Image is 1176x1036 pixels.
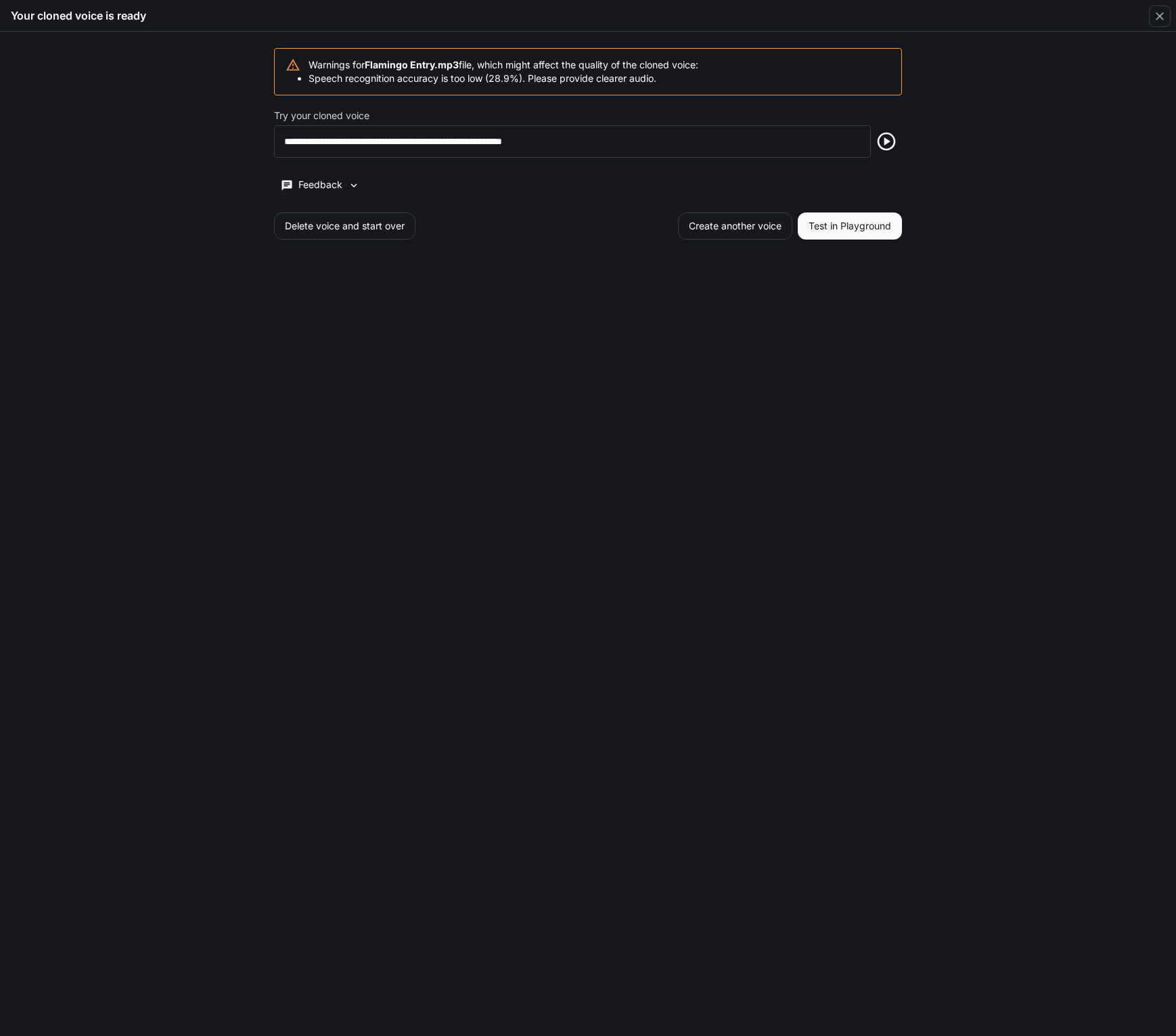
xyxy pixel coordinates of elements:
button: Delete voice and start over [274,212,415,240]
div: Warnings for file, which might affect the quality of the cloned voice: [309,53,698,91]
li: Speech recognition accuracy is too low (28.9%). Please provide clearer audio. [309,72,698,85]
button: Create another voice [678,212,792,240]
b: Flamingo Entry.mp3 [365,59,459,70]
button: Feedback [274,174,366,196]
button: Test in Playground [798,212,902,240]
h5: Your cloned voice is ready [11,8,146,23]
p: Try your cloned voice [274,111,369,120]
